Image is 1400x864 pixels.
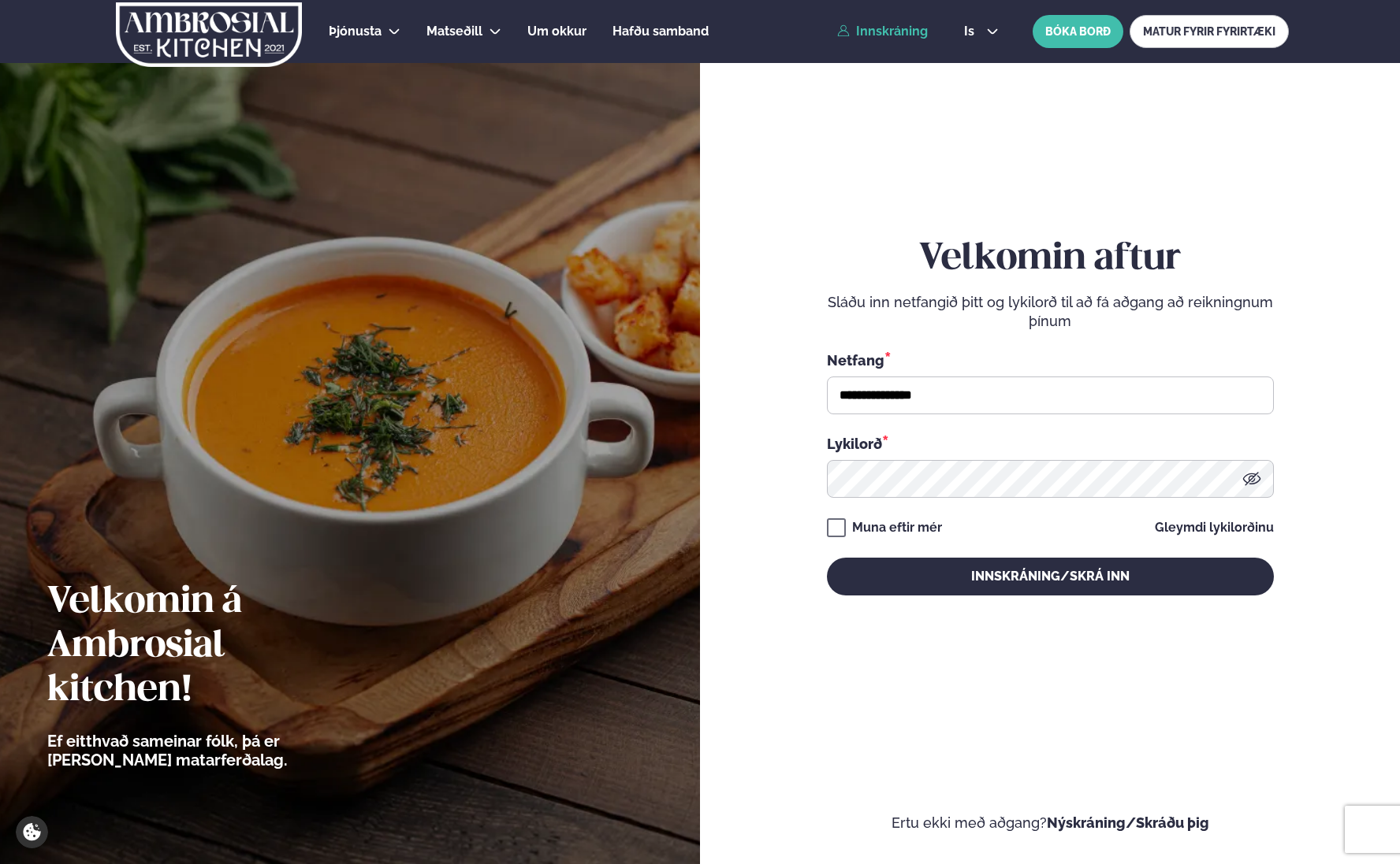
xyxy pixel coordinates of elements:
span: Þjónusta [329,24,382,39]
a: Matseðill [426,22,482,41]
p: Ertu ekki með aðgang? [747,814,1353,832]
a: Nýskráning/Skráðu þig [1047,814,1209,831]
a: Gleymdi lykilorðinu [1155,521,1274,534]
div: Lykilorð [827,433,1274,454]
p: Sláðu inn netfangið þitt og lykilorð til að fá aðgang að reikningnum þínum [827,293,1274,331]
h2: Velkomin aftur [827,237,1274,281]
p: Ef eitthvað sameinar fólk, þá er [PERSON_NAME] matarferðalag. [47,732,374,769]
a: Þjónusta [329,22,382,41]
h2: Velkomin á Ambrosial kitchen! [47,580,374,713]
a: Innskráning [837,24,928,39]
div: Netfang [827,350,1274,370]
a: MATUR FYRIR FYRIRTÆKI [1130,15,1289,48]
span: is [964,25,979,38]
a: Cookie settings [16,816,48,848]
button: is [951,25,1011,38]
img: logo [115,2,303,67]
button: BÓKA BORÐ [1033,15,1123,48]
button: Innskráning/Skrá inn [827,558,1274,595]
span: Hafðu samband [612,24,709,39]
a: Um okkur [527,22,586,41]
span: Um okkur [527,24,586,39]
a: Hafðu samband [612,22,709,41]
span: Matseðill [426,24,482,39]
